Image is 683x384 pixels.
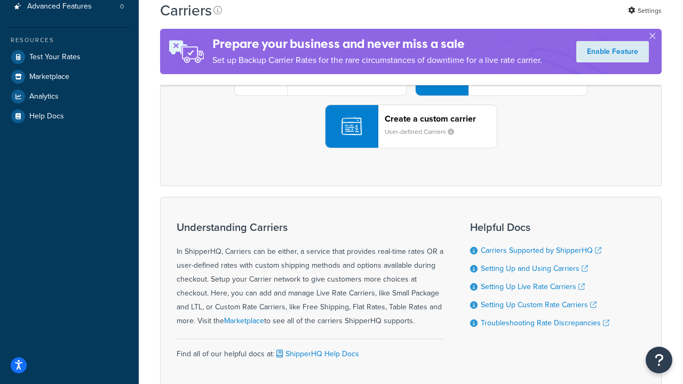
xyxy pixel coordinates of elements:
div: Resources [8,36,131,45]
a: Marketplace [8,67,131,86]
a: Help Docs [8,107,131,126]
h3: Understanding Carriers [177,221,443,233]
div: Find all of our helpful docs at: [177,339,443,361]
a: Analytics [8,87,131,106]
h4: Prepare your business and never miss a sale [212,35,542,53]
span: Test Your Rates [29,53,81,62]
a: Test Your Rates [8,47,131,67]
button: Open Resource Center [646,347,672,373]
button: Create a custom carrierUser-defined Carriers [325,105,497,148]
a: Setting Up and Using Carriers [481,263,588,274]
h3: Helpful Docs [470,221,609,233]
a: Marketplace [224,315,264,326]
span: Advanced Features [27,2,92,11]
a: Setting Up Custom Rate Carriers [481,299,597,310]
span: Help Docs [29,112,64,121]
a: Setting Up Live Rate Carriers [481,281,585,292]
img: ad-rules-rateshop-fe6ec290ccb7230408bd80ed9643f0289d75e0ffd9eb532fc0e269fcd187b520.png [160,29,212,74]
small: User-defined Carriers [385,127,463,137]
span: Marketplace [29,73,69,82]
header: Create a custom carrier [385,114,497,124]
a: Carriers Supported by ShipperHQ [481,245,601,256]
img: icon-carrier-custom-c93b8a24.svg [341,116,362,137]
span: Analytics [29,92,59,101]
a: ShipperHQ Help Docs [274,348,359,359]
a: Settings [628,3,662,18]
p: Set up Backup Carrier Rates for the rare circumstances of downtime for a live rate carrier. [212,53,542,68]
a: Enable Feature [576,41,649,62]
div: In ShipperHQ, Carriers can be either, a service that provides real-time rates OR a user-defined r... [177,221,443,328]
span: 0 [120,2,124,11]
a: Troubleshooting Rate Discrepancies [481,317,609,329]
